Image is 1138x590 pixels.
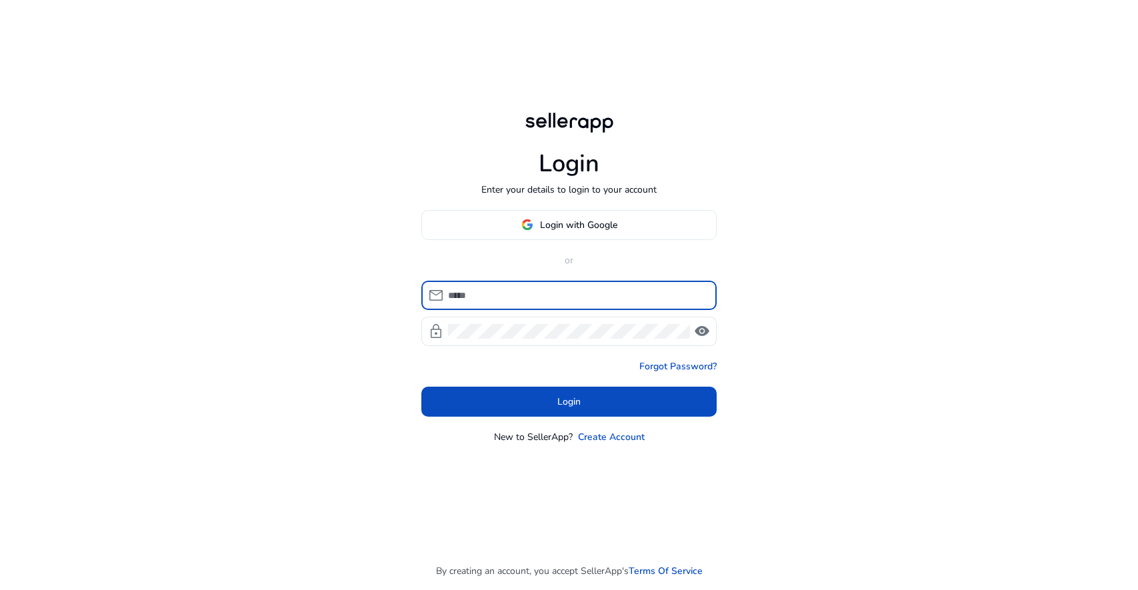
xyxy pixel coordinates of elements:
[421,387,717,417] button: Login
[428,323,444,339] span: lock
[639,359,717,373] a: Forgot Password?
[428,287,444,303] span: mail
[557,395,581,409] span: Login
[629,564,703,578] a: Terms Of Service
[494,430,573,444] p: New to SellerApp?
[578,430,645,444] a: Create Account
[539,149,599,178] h1: Login
[421,253,717,267] p: or
[521,219,533,231] img: google-logo.svg
[481,183,657,197] p: Enter your details to login to your account
[421,210,717,240] button: Login with Google
[540,218,617,232] span: Login with Google
[694,323,710,339] span: visibility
